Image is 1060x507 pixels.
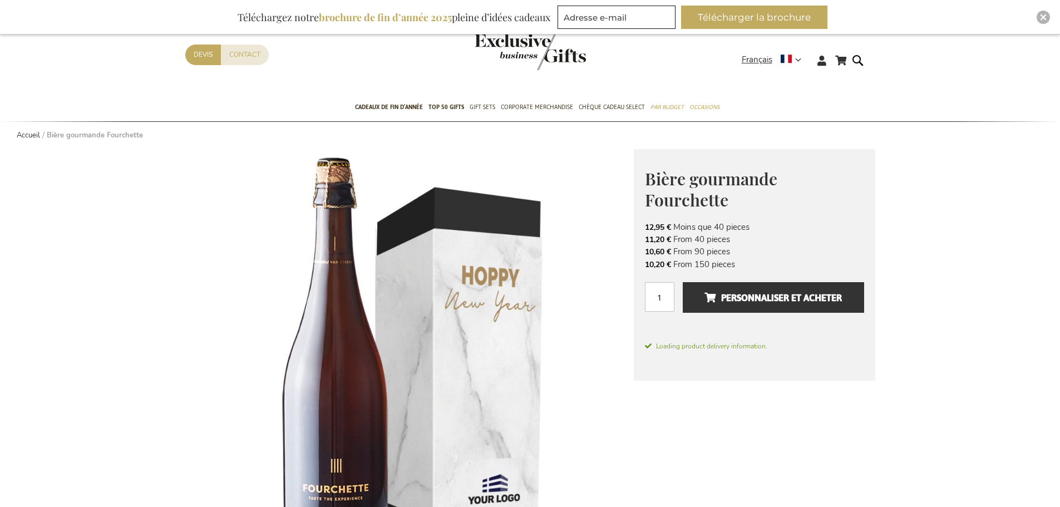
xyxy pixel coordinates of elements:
[428,101,464,113] span: TOP 50 Gifts
[645,222,671,233] span: 12,95 €
[475,33,586,70] img: Exclusive Business gifts logo
[689,101,719,113] span: Occasions
[355,101,423,113] span: Cadeaux de fin d’année
[501,101,573,113] span: Corporate Merchandise
[742,53,772,66] span: Français
[558,6,679,32] form: marketing offers and promotions
[645,221,864,233] li: Moins que 40 pieces
[558,6,676,29] input: Adresse e-mail
[470,101,495,113] span: Gift Sets
[742,53,808,66] div: Français
[1037,11,1050,24] div: Close
[645,233,864,245] li: From 40 pieces
[645,245,864,258] li: From 90 pieces
[704,289,842,307] span: Personnaliser et acheter
[319,11,452,24] b: brochure de fin d’année 2025
[681,6,827,29] button: Télécharger la brochure
[1040,14,1047,21] img: Close
[645,247,671,257] span: 10,60 €
[47,130,143,140] strong: Bière gourmande Fourchette
[579,101,645,113] span: Chèque Cadeau Select
[221,45,269,65] a: Contact
[233,6,555,29] div: Téléchargez notre pleine d’idées cadeaux
[645,258,864,270] li: From 150 pieces
[683,282,864,313] button: Personnaliser et acheter
[645,282,674,312] input: Qté
[475,33,530,70] a: store logo
[645,234,671,245] span: 11,20 €
[17,130,40,140] a: Accueil
[645,259,671,270] span: 10,20 €
[645,341,864,351] span: Loading product delivery information.
[645,168,777,211] span: Bière gourmande Fourchette
[650,101,684,113] span: Par budget
[185,45,221,65] a: Devis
